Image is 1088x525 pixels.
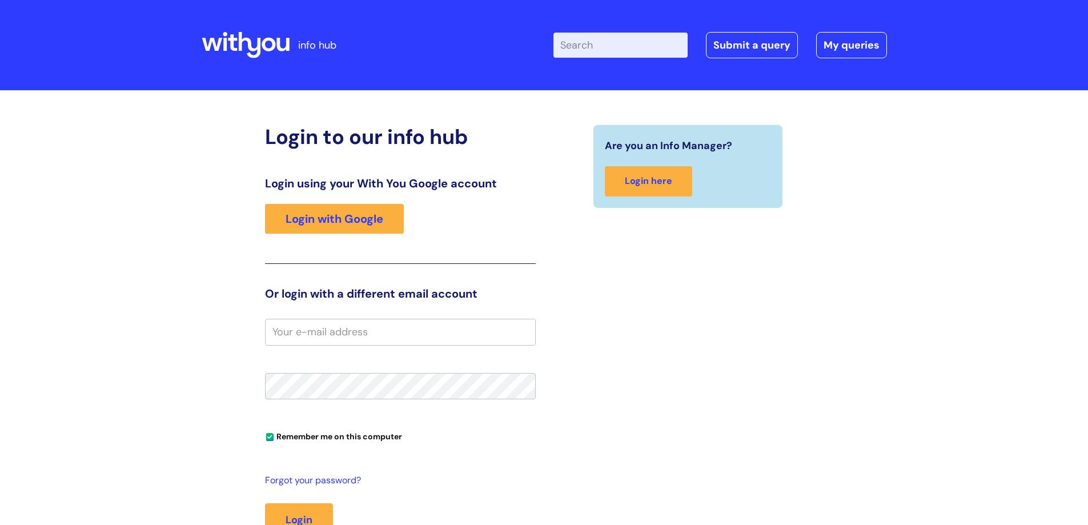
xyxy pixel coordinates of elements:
a: Login here [605,166,692,197]
span: Are you an Info Manager? [605,137,732,155]
a: My queries [816,32,887,58]
input: Search [553,33,688,58]
h3: Or login with a different email account [265,287,536,300]
h3: Login using your With You Google account [265,177,536,190]
input: Remember me on this computer [266,434,274,441]
h2: Login to our info hub [265,125,536,149]
a: Submit a query [706,32,798,58]
label: Remember me on this computer [265,429,402,442]
a: Forgot your password? [265,472,530,489]
input: Your e-mail address [265,319,536,345]
a: Login with Google [265,204,404,234]
div: You can uncheck this option if you're logging in from a shared device [265,427,536,445]
p: info hub [298,36,336,54]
